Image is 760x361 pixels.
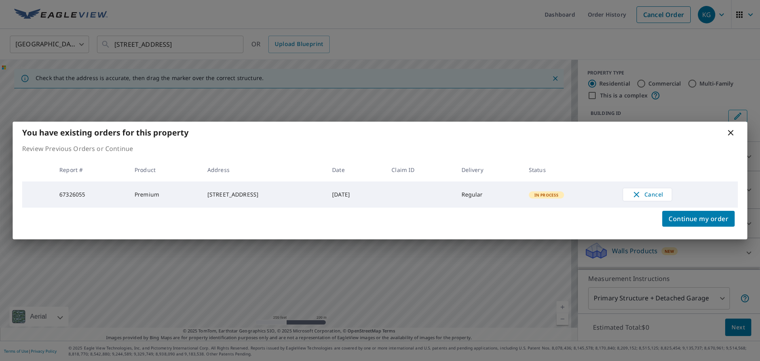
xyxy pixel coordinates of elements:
p: Review Previous Orders or Continue [22,144,738,153]
th: Delivery [455,158,522,181]
th: Report # [53,158,128,181]
th: Product [128,158,201,181]
button: Continue my order [662,211,735,227]
td: [DATE] [326,181,385,208]
td: Premium [128,181,201,208]
td: Regular [455,181,522,208]
th: Claim ID [385,158,455,181]
b: You have existing orders for this property [22,127,188,138]
div: [STREET_ADDRESS] [207,191,319,199]
span: In Process [530,192,564,198]
th: Date [326,158,385,181]
th: Status [522,158,616,181]
span: Cancel [631,190,664,199]
td: 67326055 [53,181,128,208]
th: Address [201,158,326,181]
span: Continue my order [669,213,728,224]
button: Cancel [623,188,672,201]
